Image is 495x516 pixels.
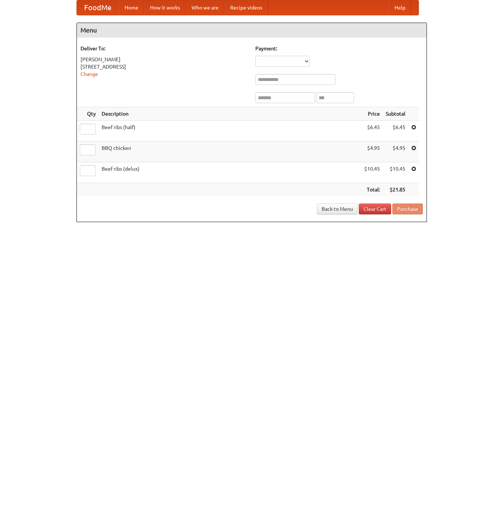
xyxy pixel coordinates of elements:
[383,107,408,121] th: Subtotal
[392,203,423,214] button: Purchase
[361,183,383,197] th: Total:
[186,0,224,15] a: Who we are
[361,121,383,141] td: $6.45
[361,141,383,162] td: $4.95
[80,71,98,77] a: Change
[99,162,361,183] td: Beef ribs (delux)
[255,45,423,52] h5: Payment:
[359,203,391,214] a: Clear Cart
[224,0,268,15] a: Recipe videos
[383,141,408,162] td: $4.95
[80,63,248,70] div: [STREET_ADDRESS]
[361,107,383,121] th: Price
[99,121,361,141] td: Beef ribs (half)
[77,107,99,121] th: Qty
[317,203,358,214] a: Back to Menu
[99,107,361,121] th: Description
[361,162,383,183] td: $10.45
[389,0,411,15] a: Help
[119,0,144,15] a: Home
[77,23,427,38] h4: Menu
[80,45,248,52] h5: Deliver To:
[383,121,408,141] td: $6.45
[80,56,248,63] div: [PERSON_NAME]
[144,0,186,15] a: How it works
[383,183,408,197] th: $21.85
[99,141,361,162] td: BBQ chicken
[383,162,408,183] td: $10.45
[77,0,119,15] a: FoodMe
